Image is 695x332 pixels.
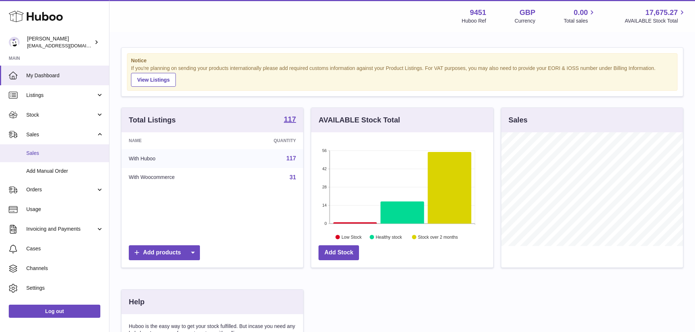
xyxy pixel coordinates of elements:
td: With Woocommerce [121,168,234,187]
h3: Sales [509,115,528,125]
span: 0.00 [574,8,588,17]
div: Huboo Ref [462,17,486,24]
a: 31 [290,174,296,180]
h3: Help [129,297,144,307]
span: Usage [26,206,104,213]
span: Listings [26,92,96,99]
th: Name [121,132,234,149]
span: Add Manual Order [26,168,104,175]
span: Sales [26,150,104,157]
h3: AVAILABLE Stock Total [318,115,400,125]
a: Add Stock [318,245,359,260]
a: Log out [9,305,100,318]
strong: 9451 [470,8,486,17]
a: 117 [284,116,296,124]
text: Stock over 2 months [418,234,458,239]
strong: GBP [520,8,535,17]
span: Orders [26,186,96,193]
img: internalAdmin-9451@internal.huboo.com [9,37,20,48]
td: With Huboo [121,149,234,168]
div: If you're planning on sending your products internationally please add required customs informati... [131,65,673,87]
span: Stock [26,112,96,118]
text: 14 [323,203,327,207]
span: Invoicing and Payments [26,226,96,233]
span: Channels [26,265,104,272]
a: 17,675.27 AVAILABLE Stock Total [625,8,686,24]
span: Sales [26,131,96,138]
span: Total sales [564,17,596,24]
span: AVAILABLE Stock Total [625,17,686,24]
span: Settings [26,285,104,292]
span: [EMAIL_ADDRESS][DOMAIN_NAME] [27,43,107,48]
span: 17,675.27 [645,8,678,17]
div: [PERSON_NAME] [27,35,93,49]
text: 56 [323,148,327,153]
span: My Dashboard [26,72,104,79]
text: 0 [325,221,327,226]
a: 0.00 Total sales [564,8,596,24]
strong: 117 [284,116,296,123]
a: Add products [129,245,200,260]
text: 42 [323,167,327,171]
a: View Listings [131,73,176,87]
span: Cases [26,245,104,252]
text: Low Stock [341,234,362,239]
div: Currency [515,17,536,24]
text: 28 [323,185,327,189]
text: Healthy stock [376,234,402,239]
strong: Notice [131,57,673,64]
th: Quantity [234,132,303,149]
h3: Total Listings [129,115,176,125]
a: 117 [286,155,296,161]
